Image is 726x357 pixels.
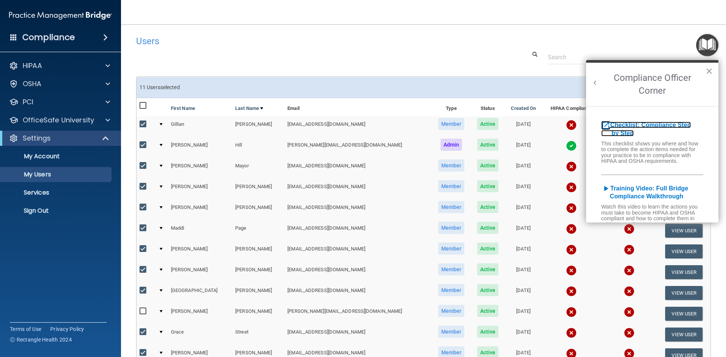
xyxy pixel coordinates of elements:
[477,305,499,317] span: Active
[504,199,542,220] td: [DATE]
[168,220,232,241] td: Maddi
[566,120,577,130] img: cross.ca9f0e7f.svg
[232,262,284,283] td: [PERSON_NAME]
[566,286,577,297] img: cross.ca9f0e7f.svg
[477,139,499,151] span: Active
[441,139,462,151] span: Admin
[504,241,542,262] td: [DATE]
[511,104,536,113] a: Created On
[232,179,284,199] td: [PERSON_NAME]
[232,324,284,345] td: Street
[232,303,284,324] td: [PERSON_NAME]
[601,122,691,136] a: open_in_newChecklist: Compliance Step by Step
[158,84,160,90] span: s
[477,263,499,275] span: Active
[9,8,112,23] img: PMB logo
[504,283,542,303] td: [DATE]
[232,137,284,158] td: Hill
[168,137,232,158] td: [PERSON_NAME]
[438,118,465,130] span: Member
[504,220,542,241] td: [DATE]
[665,286,703,300] button: View User
[566,328,577,338] img: cross.ca9f0e7f.svg
[5,189,108,196] p: Services
[586,63,718,106] h2: Compliance Officer Corner
[284,179,431,199] td: [EMAIL_ADDRESS][DOMAIN_NAME]
[168,241,232,262] td: [PERSON_NAME]
[665,244,703,258] button: View User
[566,141,577,151] img: tick.e7d51cea.svg
[284,283,431,303] td: [EMAIL_ADDRESS][DOMAIN_NAME]
[566,265,577,276] img: cross.ca9f0e7f.svg
[504,262,542,283] td: [DATE]
[171,104,195,113] a: First Name
[9,79,110,88] a: OSHA
[22,32,75,43] h4: Compliance
[5,171,108,178] p: My Users
[477,243,499,255] span: Active
[548,50,705,64] input: Search
[566,203,577,213] img: cross.ca9f0e7f.svg
[601,185,688,200] b: Training Video: Full Bridge Compliance Walkthrough
[601,121,610,130] i: open_in_new
[23,97,33,107] p: PCI
[566,161,577,172] img: cross.ca9f0e7f.svg
[284,303,431,324] td: [PERSON_NAME][EMAIL_ADDRESS][DOMAIN_NAME]
[624,286,634,297] img: cross.ca9f0e7f.svg
[665,265,703,279] button: View User
[232,116,284,137] td: [PERSON_NAME]
[10,325,41,333] a: Terms of Use
[586,141,718,166] h6: This checklist shows you where and how to complete the action items needed for your practice to b...
[23,116,94,125] p: OfficeSafe University
[438,243,465,255] span: Member
[168,324,232,345] td: Grace
[284,262,431,283] td: [EMAIL_ADDRESS][DOMAIN_NAME]
[5,153,108,160] p: My Account
[168,262,232,283] td: [PERSON_NAME]
[696,34,718,56] button: Open Resource Center
[50,325,84,333] a: Privacy Policy
[284,220,431,241] td: [EMAIL_ADDRESS][DOMAIN_NAME]
[595,303,717,334] iframe: Drift Widget Chat Controller
[9,116,110,125] a: OfficeSafe University
[665,224,703,238] button: View User
[232,283,284,303] td: [PERSON_NAME]
[232,199,284,220] td: [PERSON_NAME]
[438,180,465,192] span: Member
[168,158,232,179] td: [PERSON_NAME]
[477,118,499,130] span: Active
[9,97,110,107] a: PCI
[586,204,718,229] h6: Watch this video to learn the actions you must take to become HIPAA and OSHA compliant and how to...
[601,185,688,200] a: play_arrowTraining Video: Full Bridge Compliance Walkthrough
[136,36,467,46] h4: Users
[477,284,499,296] span: Active
[471,98,505,116] th: Status
[624,244,634,255] img: cross.ca9f0e7f.svg
[601,122,691,136] b: Checklist: Compliance Step by Step
[477,159,499,172] span: Active
[23,61,42,70] p: HIPAA
[504,179,542,199] td: [DATE]
[438,159,465,172] span: Member
[232,241,284,262] td: [PERSON_NAME]
[284,137,431,158] td: [PERSON_NAME][EMAIL_ADDRESS][DOMAIN_NAME]
[586,60,718,223] div: Resource Center
[601,184,610,193] i: play_arrow
[10,336,72,343] span: Ⓒ Rectangle Health 2024
[665,328,703,342] button: View User
[566,182,577,193] img: cross.ca9f0e7f.svg
[438,326,465,338] span: Member
[23,79,42,88] p: OSHA
[591,79,599,87] button: Back to Resource Center Home
[232,158,284,179] td: Mayor
[504,324,542,345] td: [DATE]
[284,324,431,345] td: [EMAIL_ADDRESS][DOMAIN_NAME]
[438,284,465,296] span: Member
[168,179,232,199] td: [PERSON_NAME]
[168,116,232,137] td: Gillian
[284,241,431,262] td: [EMAIL_ADDRESS][DOMAIN_NAME]
[438,263,465,275] span: Member
[232,220,284,241] td: Page
[624,265,634,276] img: cross.ca9f0e7f.svg
[438,305,465,317] span: Member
